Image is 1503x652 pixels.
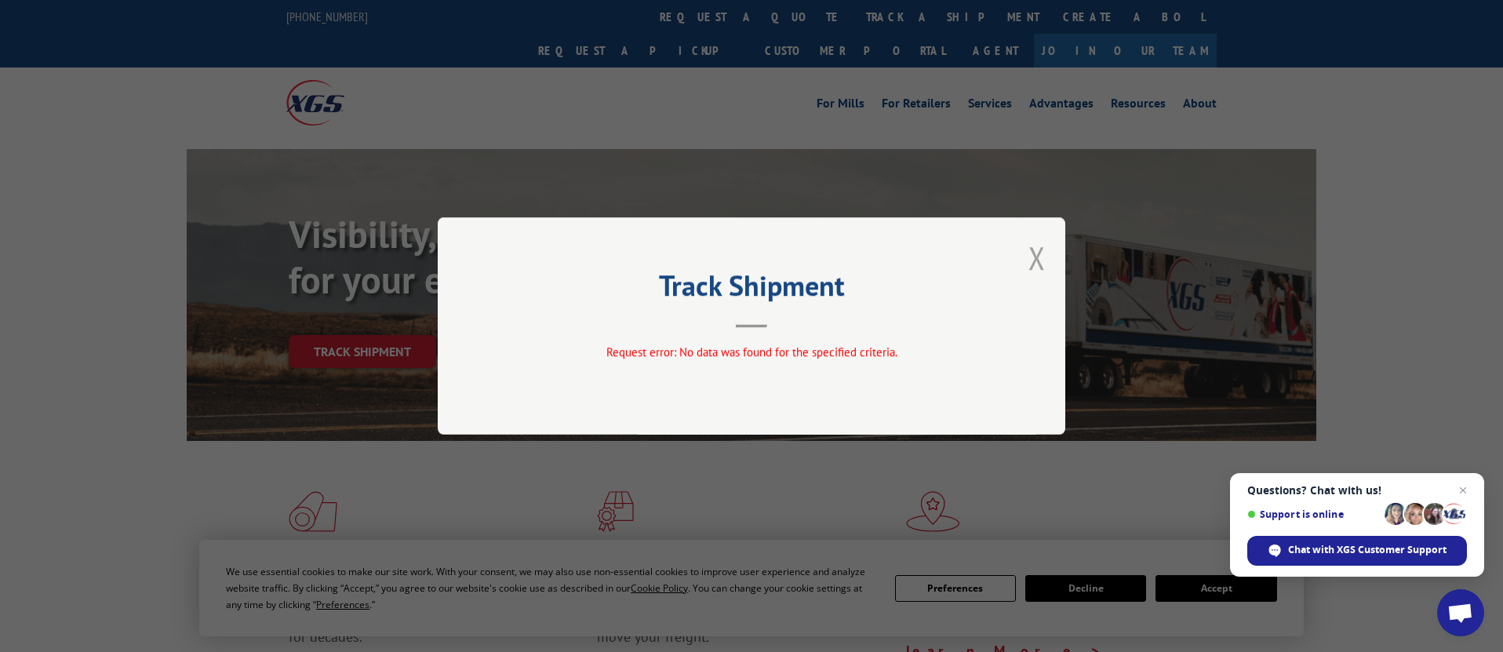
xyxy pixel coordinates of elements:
[1247,508,1379,520] span: Support is online
[516,275,987,304] h2: Track Shipment
[1247,484,1467,497] span: Questions? Chat with us!
[1028,237,1046,279] button: Close modal
[1288,543,1447,557] span: Chat with XGS Customer Support
[606,344,897,359] span: Request error: No data was found for the specified criteria.
[1437,589,1484,636] a: Open chat
[1247,536,1467,566] span: Chat with XGS Customer Support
